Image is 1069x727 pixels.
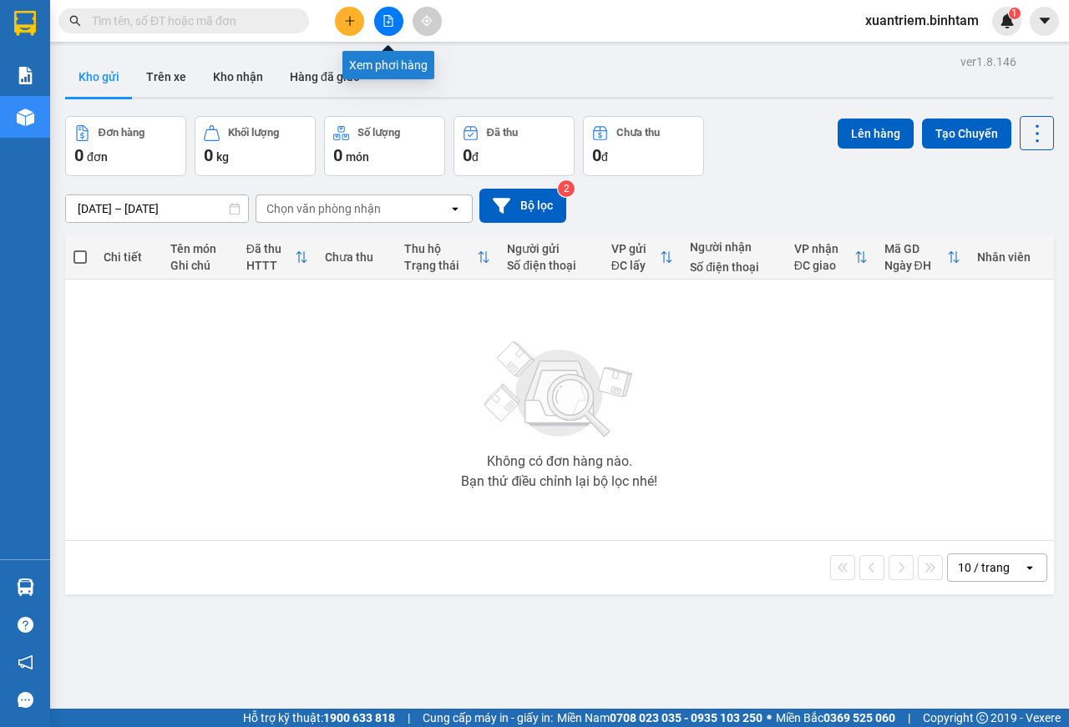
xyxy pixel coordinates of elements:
[170,259,230,272] div: Ghi chú
[14,11,36,36] img: logo-vxr
[592,145,601,165] span: 0
[767,714,772,721] span: ⚪️
[461,475,657,488] div: Bạn thử điều chỉnh lại bộ lọc nhé!
[1000,13,1015,28] img: icon-new-feature
[200,57,276,97] button: Kho nhận
[487,455,632,468] div: Không có đơn hàng nào.
[18,654,33,670] span: notification
[487,127,518,139] div: Đã thu
[357,127,400,139] div: Số lượng
[65,116,186,176] button: Đơn hàng0đơn
[601,150,608,164] span: đ
[17,109,34,126] img: warehouse-icon
[421,15,433,27] span: aim
[1011,8,1017,19] span: 1
[216,150,229,164] span: kg
[611,242,660,255] div: VP gửi
[611,259,660,272] div: ĐC lấy
[204,145,213,165] span: 0
[325,250,387,264] div: Chưa thu
[324,116,445,176] button: Số lượng0món
[616,127,660,139] div: Chưa thu
[507,242,594,255] div: Người gửi
[404,242,478,255] div: Thu hộ
[133,57,200,97] button: Trên xe
[404,259,478,272] div: Trạng thái
[1037,13,1052,28] span: caret-down
[610,711,762,724] strong: 0708 023 035 - 0935 103 250
[344,15,356,27] span: plus
[838,119,914,149] button: Lên hàng
[479,189,566,223] button: Bộ lọc
[246,259,296,272] div: HTTT
[603,235,681,280] th: Toggle SortBy
[69,15,81,27] span: search
[583,116,704,176] button: Chưa thu0đ
[908,709,910,727] span: |
[786,235,876,280] th: Toggle SortBy
[323,711,395,724] strong: 1900 633 818
[246,242,296,255] div: Đã thu
[228,127,279,139] div: Khối lượng
[884,242,948,255] div: Mã GD
[852,10,992,31] span: xuantriem.binhtam
[977,250,1046,264] div: Nhân viên
[794,259,854,272] div: ĐC giao
[66,195,248,222] input: Select a date range.
[463,145,472,165] span: 0
[823,711,895,724] strong: 0369 525 060
[346,150,369,164] span: món
[238,235,317,280] th: Toggle SortBy
[557,709,762,727] span: Miền Nam
[976,712,988,724] span: copyright
[104,250,154,264] div: Chi tiết
[423,709,553,727] span: Cung cấp máy in - giấy in:
[507,259,594,272] div: Số điện thoại
[195,116,316,176] button: Khối lượng0kg
[374,7,403,36] button: file-add
[413,7,442,36] button: aim
[243,709,395,727] span: Hỗ trợ kỹ thuật:
[558,180,575,197] sup: 2
[776,709,895,727] span: Miền Bắc
[99,127,144,139] div: Đơn hàng
[876,235,970,280] th: Toggle SortBy
[476,331,643,448] img: svg+xml;base64,PHN2ZyBjbGFzcz0ibGlzdC1wbHVnX19zdmciIHhtbG5zPSJodHRwOi8vd3d3LnczLm9yZy8yMDAwL3N2Zy...
[960,53,1016,71] div: ver 1.8.146
[17,578,34,596] img: warehouse-icon
[690,240,777,254] div: Người nhận
[276,57,373,97] button: Hàng đã giao
[266,200,381,217] div: Chọn văn phòng nhận
[794,242,854,255] div: VP nhận
[18,617,33,633] span: question-circle
[448,202,462,215] svg: open
[396,235,499,280] th: Toggle SortBy
[1030,7,1059,36] button: caret-down
[408,709,410,727] span: |
[690,260,777,274] div: Số điện thoại
[1023,561,1036,574] svg: open
[17,67,34,84] img: solution-icon
[342,51,434,79] div: Xem phơi hàng
[1009,8,1021,19] sup: 1
[884,259,948,272] div: Ngày ĐH
[74,145,84,165] span: 0
[922,119,1011,149] button: Tạo Chuyến
[92,12,289,30] input: Tìm tên, số ĐT hoặc mã đơn
[65,57,133,97] button: Kho gửi
[333,145,342,165] span: 0
[335,7,364,36] button: plus
[170,242,230,255] div: Tên món
[472,150,479,164] span: đ
[958,559,1010,576] div: 10 / trang
[18,692,33,708] span: message
[383,15,394,27] span: file-add
[453,116,575,176] button: Đã thu0đ
[87,150,108,164] span: đơn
